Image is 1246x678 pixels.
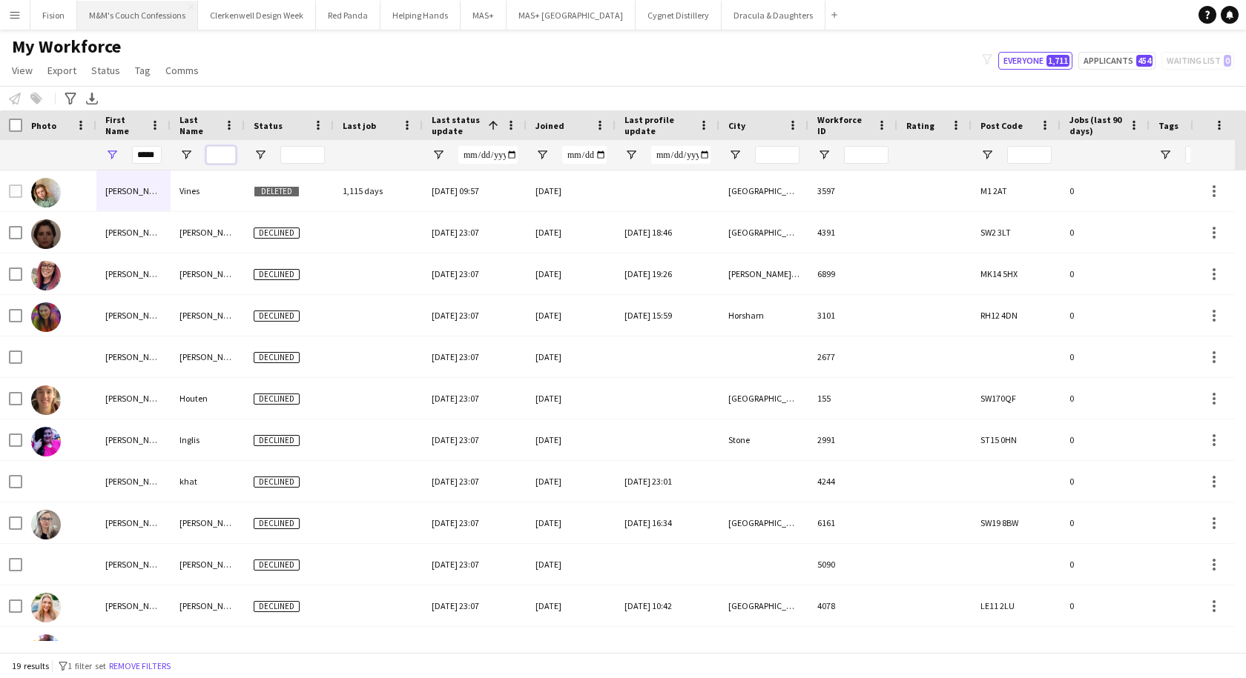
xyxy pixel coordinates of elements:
button: Open Filter Menu [817,148,831,162]
input: Last profile update Filter Input [651,146,711,164]
div: 0 [1061,212,1150,253]
div: [PERSON_NAME] [96,170,171,211]
button: Cygnet Distillery [636,1,722,30]
span: Rating [906,120,934,131]
span: Declined [254,518,300,529]
div: [DATE] 23:07 [423,585,527,626]
button: Clerkenwell Design Week [198,1,316,30]
input: Workforce ID Filter Input [844,146,889,164]
div: [PERSON_NAME] [171,295,245,336]
span: Tag [135,64,151,77]
img: Kelly Inglis [31,427,61,456]
img: Kelly Rodger [31,510,61,539]
div: 3597 [808,170,897,211]
button: MAS+ [GEOGRAPHIC_DATA] [507,1,636,30]
div: Horsham [719,295,808,336]
button: Open Filter Menu [179,148,193,162]
span: 1,711 [1046,55,1069,67]
div: [PERSON_NAME] [96,502,171,543]
div: [PERSON_NAME] [96,461,171,502]
div: [DATE] 19:26 [616,253,719,294]
div: 0 [1061,253,1150,294]
button: Helping Hands [380,1,461,30]
div: 0 [1061,170,1150,211]
div: [DATE] [527,295,616,336]
div: 5090 [808,544,897,585]
div: [DATE] [527,212,616,253]
div: [PERSON_NAME] [96,336,171,377]
div: 0 [1061,585,1150,626]
span: Declined [254,393,300,405]
input: Last Name Filter Input [206,146,236,164]
div: [DATE] [527,544,616,585]
img: Kelly Carter [31,261,61,290]
div: [PERSON_NAME] [96,378,171,419]
span: Last profile update [624,114,693,136]
div: 4391 [808,212,897,253]
div: [PERSON_NAME] [96,253,171,294]
img: kellyleigh anderson [31,634,61,664]
button: Open Filter Menu [254,148,267,162]
div: [GEOGRAPHIC_DATA] [719,627,808,668]
div: kellyleigh [96,627,171,668]
input: Last status update Filter Input [458,146,518,164]
input: City Filter Input [755,146,800,164]
div: 4244 [808,461,897,502]
div: [GEOGRAPHIC_DATA] [719,212,808,253]
button: Open Filter Menu [1158,148,1172,162]
div: [GEOGRAPHIC_DATA] [719,378,808,419]
div: [DATE] 23:07 [423,461,527,502]
button: Remove filters [106,658,174,674]
div: [DATE] [527,378,616,419]
div: 155 [808,378,897,419]
div: 0 [1061,502,1150,543]
div: 0 [1061,627,1150,668]
span: 1 filter set [67,660,106,671]
div: 6899 [808,253,897,294]
div: 0 [1061,419,1150,460]
div: [PERSON_NAME] [171,212,245,253]
div: [DATE] [527,502,616,543]
div: [PERSON_NAME] [171,627,245,668]
button: Open Filter Menu [432,148,445,162]
span: View [12,64,33,77]
span: Photo [31,120,56,131]
div: SW2 3LT [972,212,1061,253]
button: Open Filter Menu [105,148,119,162]
img: Kellyann Mitchell [31,593,61,622]
div: [DATE] 15:59 [616,295,719,336]
span: Post Code [980,120,1023,131]
a: View [6,61,39,80]
div: [PERSON_NAME] [96,585,171,626]
span: City [728,120,745,131]
span: 454 [1136,55,1153,67]
div: SW170QF [972,378,1061,419]
div: [PERSON_NAME] [96,295,171,336]
div: SW19 8BW [972,502,1061,543]
div: 0 [1061,461,1150,502]
div: [DATE] 23:07 [423,627,527,668]
div: [PERSON_NAME][GEOGRAPHIC_DATA] [719,253,808,294]
input: Joined Filter Input [562,146,607,164]
button: Open Filter Menu [535,148,549,162]
div: khat [171,461,245,502]
div: Stone [719,419,808,460]
span: Declined [254,227,300,239]
div: [GEOGRAPHIC_DATA] [719,170,808,211]
span: Last status update [432,114,482,136]
div: 0 [1061,544,1150,585]
button: Applicants454 [1078,52,1156,70]
button: Dracula & Daughters [722,1,825,30]
div: [DATE] [527,585,616,626]
span: Tags [1158,120,1179,131]
div: [PERSON_NAME] [171,502,245,543]
div: 2677 [808,336,897,377]
div: BT14 7HH [972,627,1061,668]
div: 4078 [808,585,897,626]
div: [DATE] [527,170,616,211]
app-action-btn: Export XLSX [83,90,101,107]
input: First Name Filter Input [132,146,162,164]
app-action-btn: Advanced filters [62,90,79,107]
button: Open Filter Menu [980,148,994,162]
button: Open Filter Menu [624,148,638,162]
